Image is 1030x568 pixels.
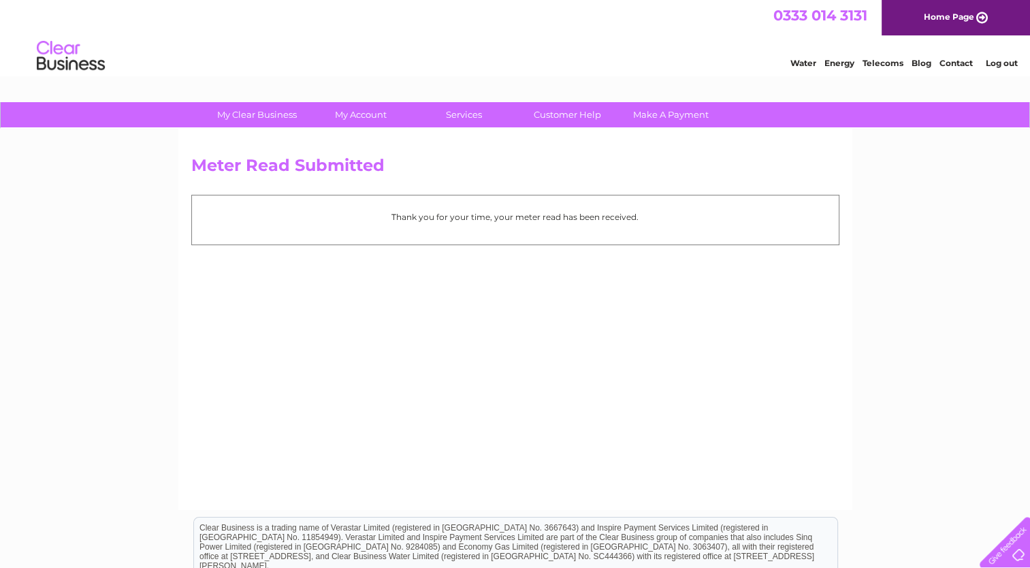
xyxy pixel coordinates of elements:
[191,156,839,182] h2: Meter Read Submitted
[773,7,867,24] a: 0333 014 3131
[824,58,854,68] a: Energy
[408,102,520,127] a: Services
[194,7,837,66] div: Clear Business is a trading name of Verastar Limited (registered in [GEOGRAPHIC_DATA] No. 3667643...
[615,102,727,127] a: Make A Payment
[912,58,931,68] a: Blog
[863,58,903,68] a: Telecoms
[985,58,1017,68] a: Log out
[201,102,313,127] a: My Clear Business
[511,102,624,127] a: Customer Help
[939,58,973,68] a: Contact
[304,102,417,127] a: My Account
[790,58,816,68] a: Water
[36,35,106,77] img: logo.png
[199,210,832,223] p: Thank you for your time, your meter read has been received.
